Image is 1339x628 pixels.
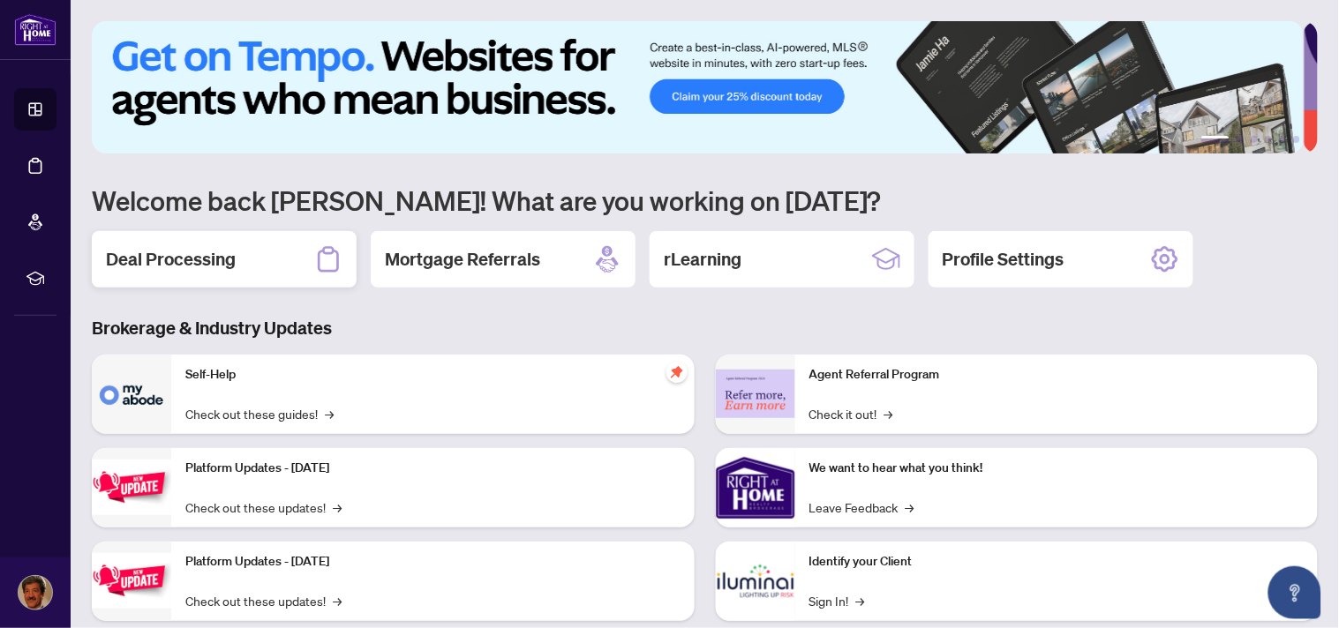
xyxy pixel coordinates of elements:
img: Platform Updates - July 21, 2025 [92,460,171,515]
a: Check out these guides!→ [185,404,334,423]
img: Self-Help [92,355,171,434]
a: Check out these updates!→ [185,591,342,610]
span: → [325,404,334,423]
img: logo [14,13,56,46]
h2: Mortgage Referrals [385,247,540,272]
img: Slide 0 [92,21,1304,153]
p: Agent Referral Program [809,365,1305,385]
span: → [906,497,914,517]
p: Self-Help [185,365,681,385]
span: → [884,404,893,423]
h2: rLearning [664,247,741,272]
button: 3 [1251,136,1258,143]
h2: Profile Settings [943,247,1064,272]
a: Check it out!→ [809,404,893,423]
img: Agent Referral Program [716,370,795,418]
a: Check out these updates!→ [185,497,342,517]
button: 6 [1293,136,1300,143]
h2: Deal Processing [106,247,236,272]
span: pushpin [666,362,688,383]
button: Open asap [1268,566,1321,619]
button: 2 [1237,136,1244,143]
img: Platform Updates - July 8, 2025 [92,553,171,609]
p: Platform Updates - [DATE] [185,552,681,572]
span: → [856,591,865,610]
button: 4 [1265,136,1272,143]
img: Profile Icon [19,576,52,609]
img: We want to hear what you think! [716,448,795,527]
p: Identify your Client [809,552,1305,572]
h3: Brokerage & Industry Updates [92,316,1318,340]
span: → [333,591,342,610]
img: Identify your Client [716,542,795,621]
h1: Welcome back [PERSON_NAME]! What are you working on [DATE]? [92,183,1318,217]
p: We want to hear what you think! [809,459,1305,478]
a: Sign In!→ [809,591,865,610]
p: Platform Updates - [DATE] [185,459,681,478]
button: 1 [1201,136,1230,143]
button: 5 [1279,136,1286,143]
span: → [333,497,342,517]
a: Leave Feedback→ [809,497,914,517]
